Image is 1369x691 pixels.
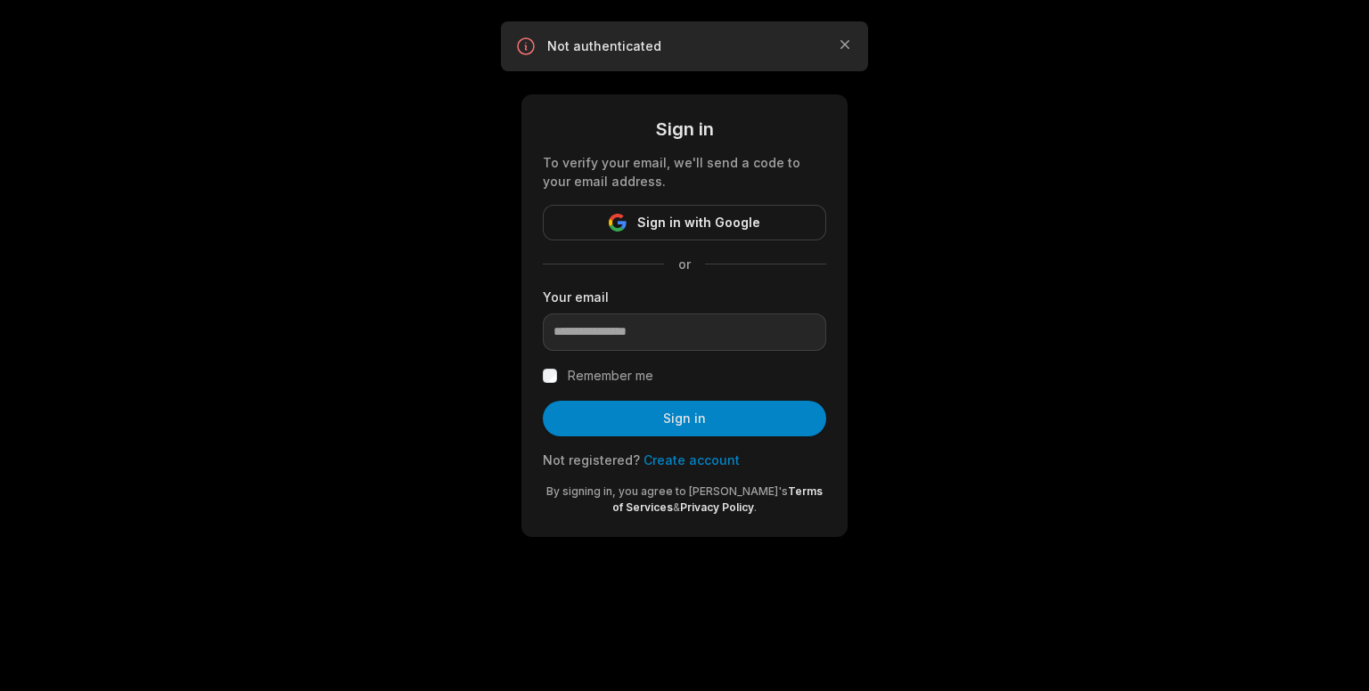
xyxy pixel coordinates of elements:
[543,205,826,240] button: Sign in with Google
[568,365,653,386] label: Remember me
[664,255,705,273] span: or
[644,452,740,467] a: Create account
[546,484,788,498] span: By signing in, you agree to [PERSON_NAME]'s
[543,452,640,467] span: Not registered?
[754,500,757,514] span: .
[637,212,760,233] span: Sign in with Google
[543,401,826,436] button: Sign in
[543,288,826,306] label: Your email
[612,484,823,514] a: Terms of Services
[547,37,822,55] p: Not authenticated
[543,116,826,142] div: Sign in
[673,500,680,514] span: &
[543,153,826,191] div: To verify your email, we'll send a code to your email address.
[680,500,754,514] a: Privacy Policy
